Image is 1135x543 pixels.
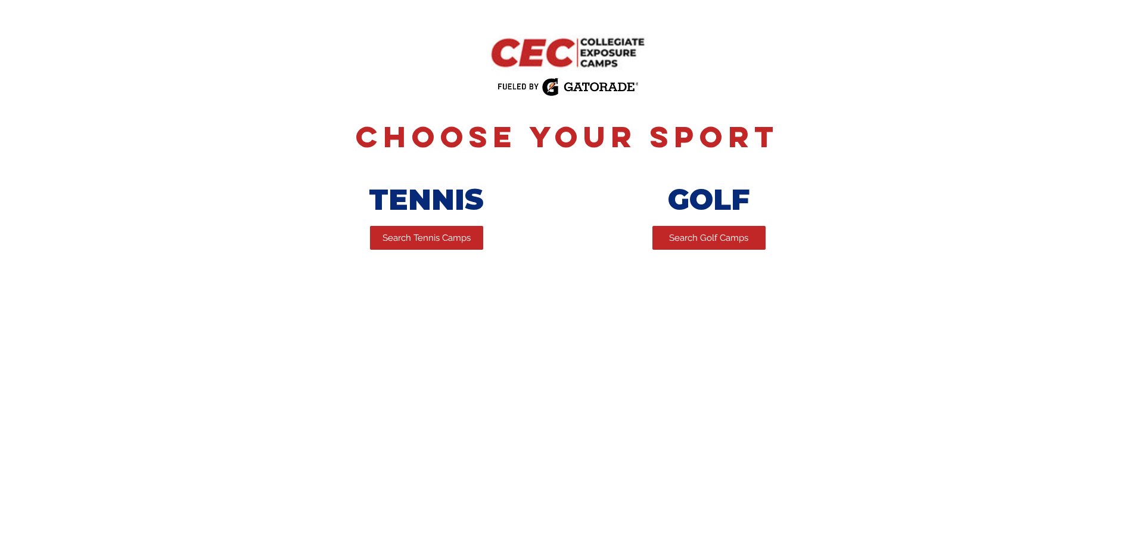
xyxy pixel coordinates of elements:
[383,232,471,244] span: Search Tennis Camps
[669,232,748,244] span: Search Golf Camps
[369,182,484,217] span: TENNIS
[652,226,766,250] a: Search Golf Camps
[668,182,750,217] span: GOLF
[356,118,779,155] span: Choose Your Sport
[476,29,659,77] img: CEC Logo Primary.png
[497,77,638,97] img: Fueled by Gatorade.png
[370,226,483,250] a: Search Tennis Camps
